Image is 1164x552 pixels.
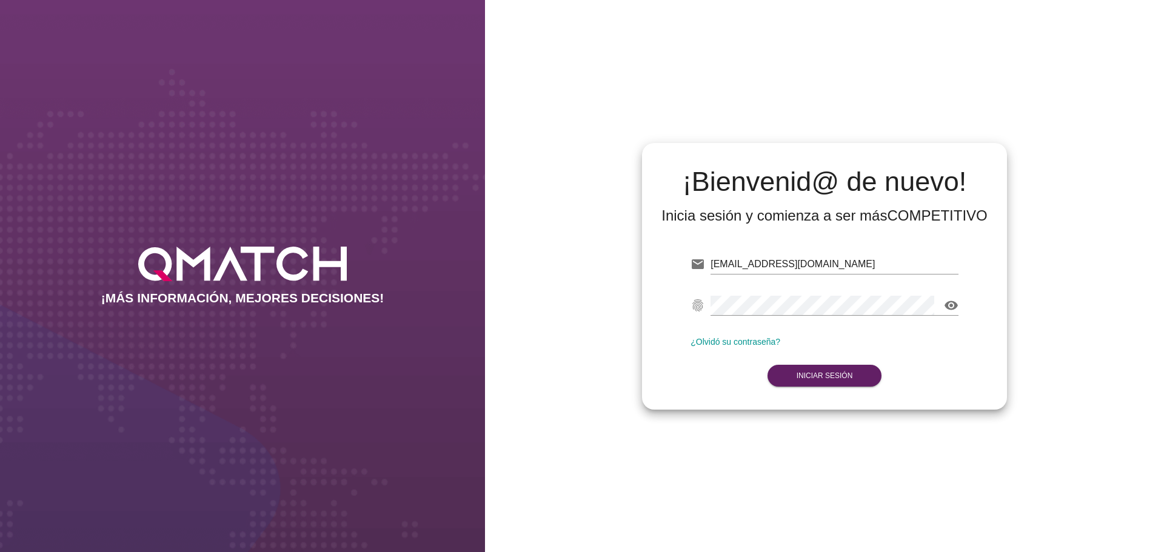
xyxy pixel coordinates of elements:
[661,167,988,196] h2: ¡Bienvenid@ de nuevo!
[797,371,853,380] strong: Iniciar Sesión
[101,291,384,305] h2: ¡MÁS INFORMACIÓN, MEJORES DECISIONES!
[661,206,988,225] div: Inicia sesión y comienza a ser más
[691,257,705,271] i: email
[887,207,987,224] strong: COMPETITIVO
[768,365,882,387] button: Iniciar Sesión
[711,254,958,274] input: E-mail
[691,298,705,313] i: fingerprint
[944,298,958,313] i: visibility
[691,337,780,347] a: ¿Olvidó su contraseña?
